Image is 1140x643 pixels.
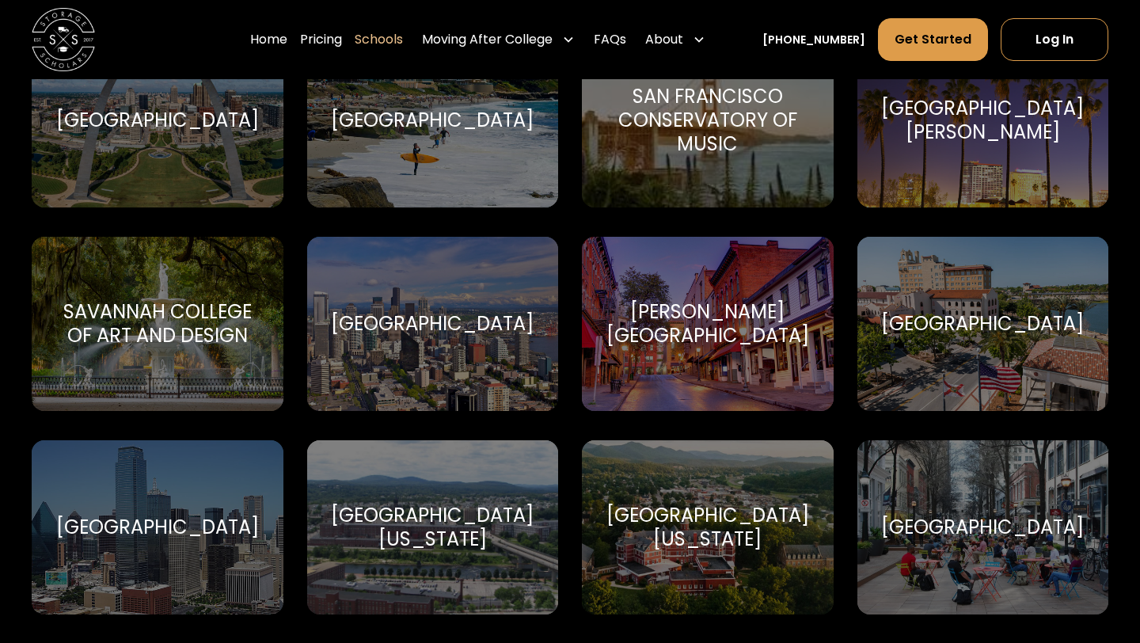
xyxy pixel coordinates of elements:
div: [GEOGRAPHIC_DATA][US_STATE] [601,504,815,551]
a: Go to selected school [582,33,834,207]
a: Go to selected school [32,33,283,207]
a: Log In [1001,18,1108,61]
div: [GEOGRAPHIC_DATA] [331,312,534,336]
div: San Francisco Conservatory of Music [601,85,815,156]
a: [PHONE_NUMBER] [762,32,865,48]
a: Go to selected school [582,237,834,411]
div: [GEOGRAPHIC_DATA] [56,516,259,539]
a: Go to selected school [307,237,559,411]
a: Go to selected school [857,440,1109,614]
a: Go to selected school [857,33,1109,207]
a: Home [250,17,287,62]
div: Moving After College [422,30,553,49]
div: About [645,30,683,49]
a: Pricing [300,17,342,62]
a: Go to selected school [32,440,283,614]
div: [GEOGRAPHIC_DATA][PERSON_NAME] [876,97,1090,144]
div: [PERSON_NAME][GEOGRAPHIC_DATA] [601,300,815,348]
a: Go to selected school [857,237,1109,411]
a: Schools [355,17,403,62]
div: [GEOGRAPHIC_DATA] [881,516,1084,539]
div: Moving After College [416,17,581,62]
a: Go to selected school [307,33,559,207]
a: Go to selected school [582,440,834,614]
div: [GEOGRAPHIC_DATA] [331,108,534,132]
a: Get Started [878,18,988,61]
div: Savannah College of Art and Design [51,300,264,348]
div: [GEOGRAPHIC_DATA] [56,108,259,132]
a: FAQs [594,17,626,62]
img: Storage Scholars main logo [32,8,95,71]
div: About [639,17,712,62]
a: Go to selected school [307,440,559,614]
div: [GEOGRAPHIC_DATA] [881,312,1084,336]
a: Go to selected school [32,237,283,411]
div: [GEOGRAPHIC_DATA][US_STATE] [326,504,540,551]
